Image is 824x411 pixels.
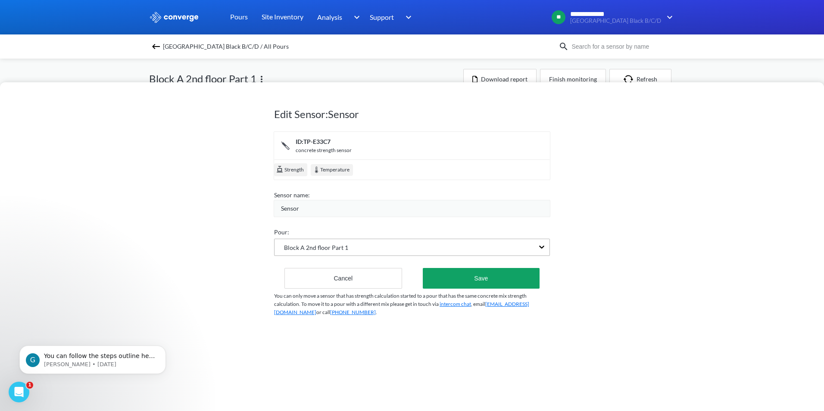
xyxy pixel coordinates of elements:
img: icon-tail.svg [278,139,292,153]
a: intercom chat [440,301,471,307]
button: Cancel [284,268,402,289]
span: Support [370,12,394,22]
a: [PHONE_NUMBER] [330,309,376,315]
div: Pour: [274,227,550,237]
span: 1 [26,382,33,389]
iframe: Intercom notifications message [6,327,179,388]
span: [GEOGRAPHIC_DATA] Black B/C/D [570,18,661,24]
div: Sensor name: [274,190,550,200]
img: logo_ewhite.svg [149,12,199,23]
div: concrete strength sensor [296,146,352,155]
button: Save [423,268,540,289]
a: [EMAIL_ADDRESS][DOMAIN_NAME] [274,301,529,315]
img: backspace.svg [151,41,161,52]
img: downArrow.svg [400,12,414,22]
img: downArrow.svg [348,12,362,22]
div: ID: TP-E33C7 [296,137,352,146]
img: temperature.svg [312,166,320,174]
p: You can only move a sensor that has strength calculation started to a pour that has the same conc... [274,292,550,316]
img: icon-search.svg [559,41,569,52]
span: You can follow the steps outline here for the web platform [URL][DOMAIN_NAME] Other wise on the m... [37,25,149,75]
iframe: Intercom live chat [9,382,29,402]
img: cube.svg [276,165,284,173]
span: Sensor [281,204,299,213]
span: [GEOGRAPHIC_DATA] Black B/C/D / All Pours [163,40,289,53]
p: Message from Greg, sent 1w ago [37,33,149,41]
div: Temperature [311,164,353,176]
span: Block A 2nd floor Part 1 [275,243,348,252]
h1: Edit Sensor: Sensor [274,107,550,121]
img: downArrow.svg [661,12,675,22]
span: Analysis [317,12,342,22]
span: Strength [284,166,304,174]
input: Search for a sensor by name [569,42,673,51]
